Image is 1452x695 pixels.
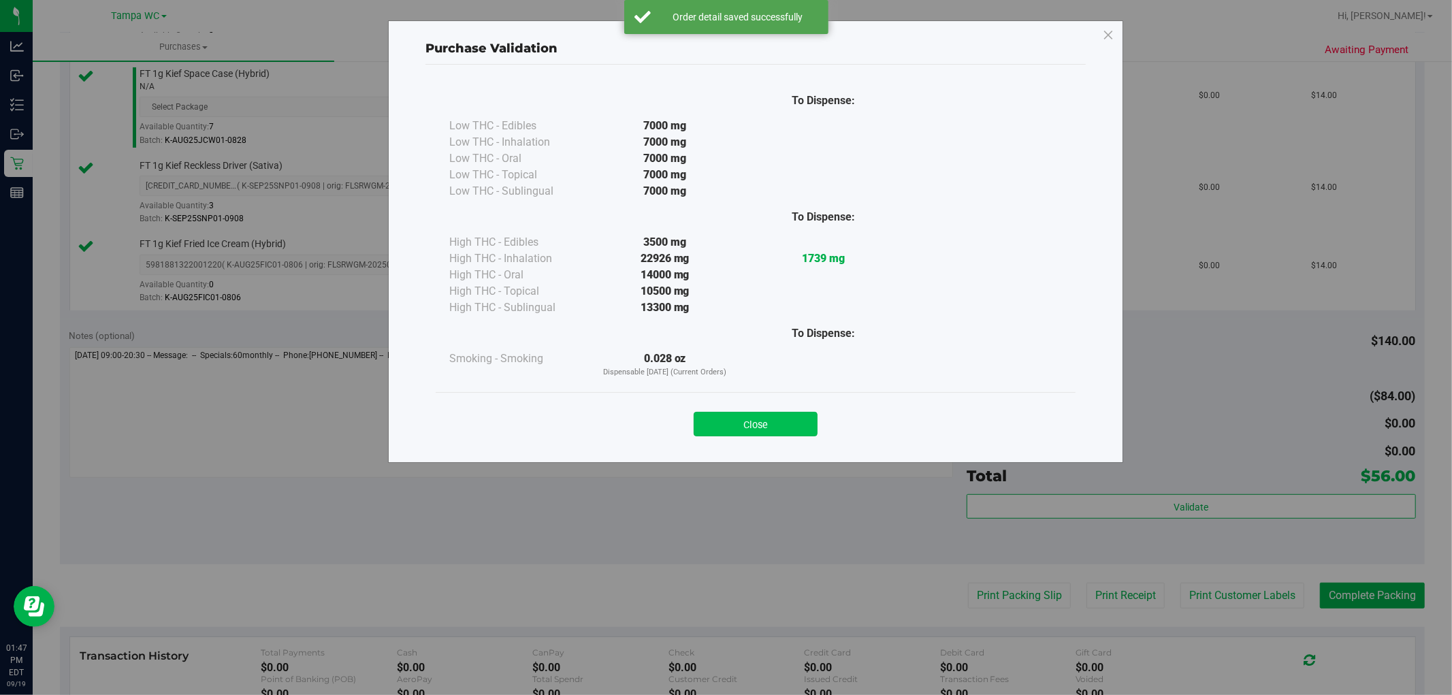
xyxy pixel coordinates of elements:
[449,250,585,267] div: High THC - Inhalation
[585,300,744,316] div: 13300 mg
[585,183,744,199] div: 7000 mg
[425,41,558,56] span: Purchase Validation
[14,586,54,627] iframe: Resource center
[694,412,818,436] button: Close
[744,209,903,225] div: To Dispense:
[585,351,744,378] div: 0.028 oz
[449,351,585,367] div: Smoking - Smoking
[744,325,903,342] div: To Dispense:
[585,250,744,267] div: 22926 mg
[449,118,585,134] div: Low THC - Edibles
[658,10,818,24] div: Order detail saved successfully
[449,283,585,300] div: High THC - Topical
[585,234,744,250] div: 3500 mg
[449,267,585,283] div: High THC - Oral
[585,150,744,167] div: 7000 mg
[585,167,744,183] div: 7000 mg
[802,252,845,265] strong: 1739 mg
[449,150,585,167] div: Low THC - Oral
[449,183,585,199] div: Low THC - Sublingual
[585,283,744,300] div: 10500 mg
[449,134,585,150] div: Low THC - Inhalation
[585,134,744,150] div: 7000 mg
[449,167,585,183] div: Low THC - Topical
[585,267,744,283] div: 14000 mg
[449,300,585,316] div: High THC - Sublingual
[744,93,903,109] div: To Dispense:
[449,234,585,250] div: High THC - Edibles
[585,367,744,378] p: Dispensable [DATE] (Current Orders)
[585,118,744,134] div: 7000 mg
